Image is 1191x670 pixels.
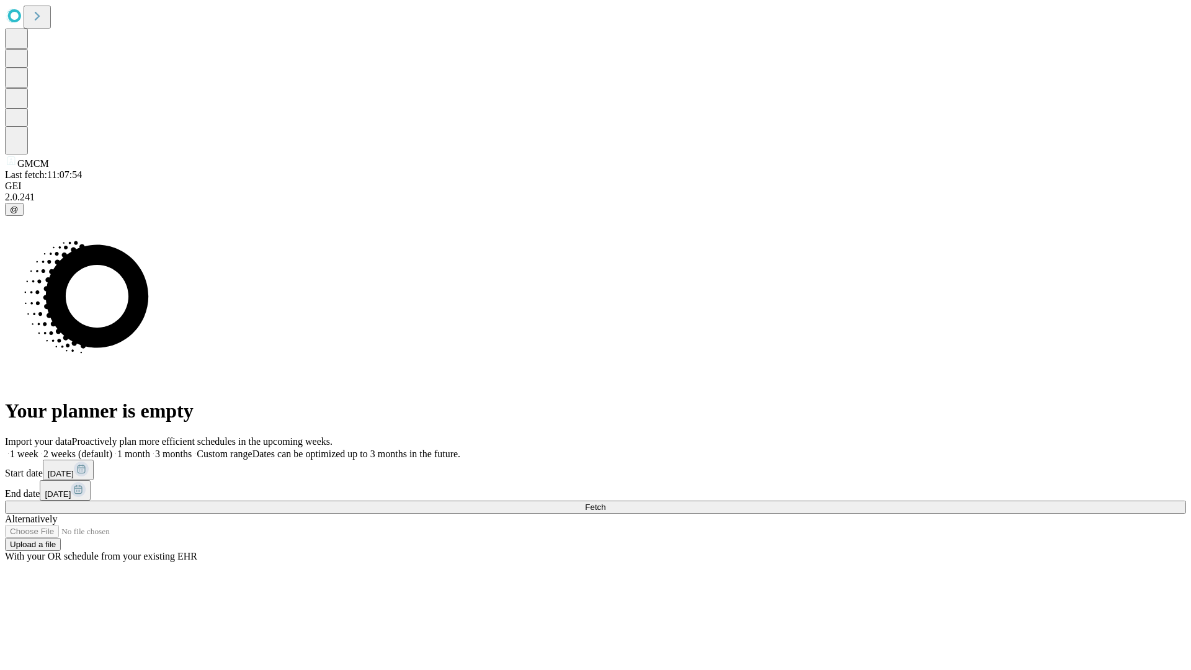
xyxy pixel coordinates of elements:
[43,449,112,459] span: 2 weeks (default)
[5,192,1186,203] div: 2.0.241
[155,449,192,459] span: 3 months
[197,449,252,459] span: Custom range
[5,400,1186,422] h1: Your planner is empty
[10,449,38,459] span: 1 week
[40,480,91,501] button: [DATE]
[117,449,150,459] span: 1 month
[45,489,71,499] span: [DATE]
[5,169,82,180] span: Last fetch: 11:07:54
[5,480,1186,501] div: End date
[5,203,24,216] button: @
[48,469,74,478] span: [DATE]
[43,460,94,480] button: [DATE]
[72,436,332,447] span: Proactively plan more efficient schedules in the upcoming weeks.
[17,158,49,169] span: GMCM
[5,501,1186,514] button: Fetch
[252,449,460,459] span: Dates can be optimized up to 3 months in the future.
[585,502,605,512] span: Fetch
[5,436,72,447] span: Import your data
[5,460,1186,480] div: Start date
[5,538,61,551] button: Upload a file
[5,514,57,524] span: Alternatively
[5,551,197,561] span: With your OR schedule from your existing EHR
[10,205,19,214] span: @
[5,181,1186,192] div: GEI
